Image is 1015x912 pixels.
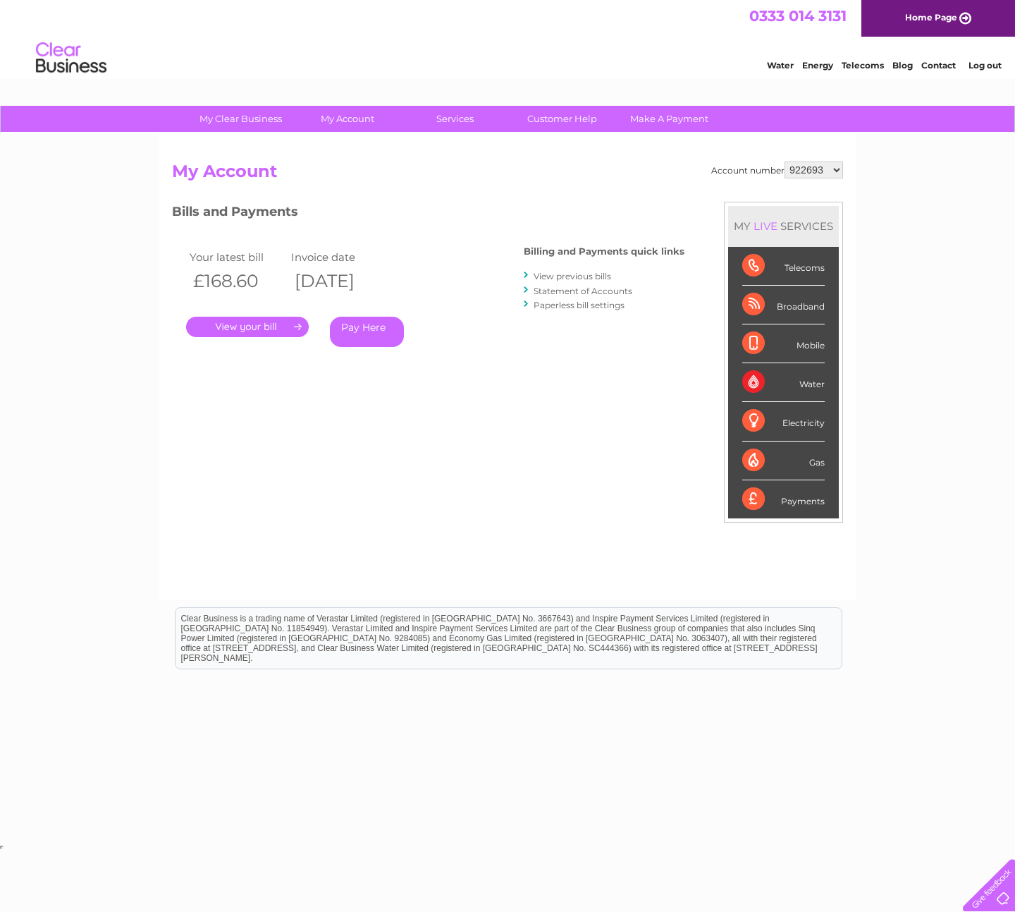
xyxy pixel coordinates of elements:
[742,363,825,402] div: Water
[186,267,288,296] th: £168.60
[767,60,794,71] a: Water
[751,219,780,233] div: LIVE
[534,286,632,296] a: Statement of Accounts
[742,286,825,324] div: Broadband
[742,402,825,441] div: Electricity
[742,442,825,480] div: Gas
[330,317,404,347] a: Pay Here
[183,106,299,132] a: My Clear Business
[742,247,825,286] div: Telecoms
[186,317,309,337] a: .
[504,106,620,132] a: Customer Help
[186,248,288,267] td: Your latest bill
[742,480,825,518] div: Payments
[968,60,1002,71] a: Log out
[749,7,847,25] a: 0333 014 3131
[892,60,913,71] a: Blog
[288,267,389,296] th: [DATE]
[176,8,842,68] div: Clear Business is a trading name of Verastar Limited (registered in [GEOGRAPHIC_DATA] No. 3667643...
[35,37,107,80] img: logo.png
[290,106,406,132] a: My Account
[742,324,825,363] div: Mobile
[842,60,884,71] a: Telecoms
[534,271,611,281] a: View previous bills
[524,246,684,257] h4: Billing and Payments quick links
[288,248,389,267] td: Invoice date
[921,60,956,71] a: Contact
[711,162,843,178] div: Account number
[172,202,684,226] h3: Bills and Payments
[728,206,839,246] div: MY SERVICES
[611,106,727,132] a: Make A Payment
[172,162,843,188] h2: My Account
[534,300,625,310] a: Paperless bill settings
[802,60,833,71] a: Energy
[397,106,513,132] a: Services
